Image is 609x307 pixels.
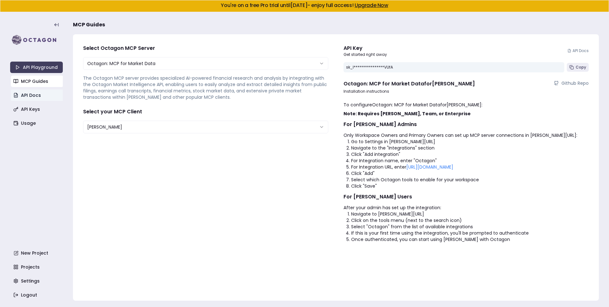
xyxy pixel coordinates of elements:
a: Usage [11,117,63,129]
li: Navigate to the "Integrations" section [351,145,589,151]
p: To configure Octagon: MCP for Market Data for [PERSON_NAME] : [344,102,589,108]
p: Only Workspace Owners and Primary Owners can set up MCP server connections in [PERSON_NAME][URL]: [344,132,589,138]
li: If this is your first time using the integration, you'll be prompted to authenticate [351,230,589,236]
a: API Docs [11,90,63,101]
li: Go to Settings in [PERSON_NAME][URL] [351,138,589,145]
li: Click "Add integration" [351,151,589,157]
a: Settings [11,275,63,287]
li: Click "Add" [351,170,589,177]
li: Select "Octagon" from the list of available integrations [351,224,589,230]
a: Projects [11,261,63,273]
a: New Project [11,247,63,259]
li: Click on the tools menu (next to the search icon) [351,217,589,224]
a: API Playground [10,62,63,73]
a: API Keys [11,103,63,115]
h2: For [PERSON_NAME] Admins [344,121,589,128]
div: API Key [344,44,387,52]
p: The Octagon MCP server provides specialized AI-powered financial research and analysis by integra... [83,75,328,100]
h2: For [PERSON_NAME] Users [344,193,589,201]
p: Installation instructions [344,89,589,94]
li: Navigate to [PERSON_NAME][URL] [351,211,589,217]
a: MCP Guides [11,76,63,87]
a: Logout [11,289,63,301]
span: Github Repo [561,80,589,86]
li: Click "Save" [351,183,589,189]
li: Select which Octagon tools to enable for your workspace [351,177,589,183]
h4: Select Octagon MCP Server [83,44,328,52]
a: Github Repo [554,80,589,86]
img: logo-rect-yK7x_WSZ.svg [10,34,63,46]
a: API Docs [567,48,589,53]
button: Copy [567,63,589,72]
li: Once authenticated, you can start using [PERSON_NAME] with Octagon [351,236,589,243]
p: Get started right away [344,52,387,57]
a: Upgrade Now [355,2,388,9]
span: Copy [576,65,586,70]
h5: You're on a free Pro trial until [DATE] - enjoy full access! [5,3,604,8]
strong: Note: Requires [PERSON_NAME], Team, or Enterprise [344,110,471,117]
li: For Integration URL, enter [351,164,589,170]
span: MCP Guides [73,21,105,29]
h4: Octagon: MCP for Market Data for [PERSON_NAME] [344,80,475,88]
p: After your admin has set up the integration: [344,204,589,211]
h4: Select your MCP Client [83,108,328,116]
li: For Integration name, enter "Octagon" [351,157,589,164]
a: [URL][DOMAIN_NAME] [406,164,453,170]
